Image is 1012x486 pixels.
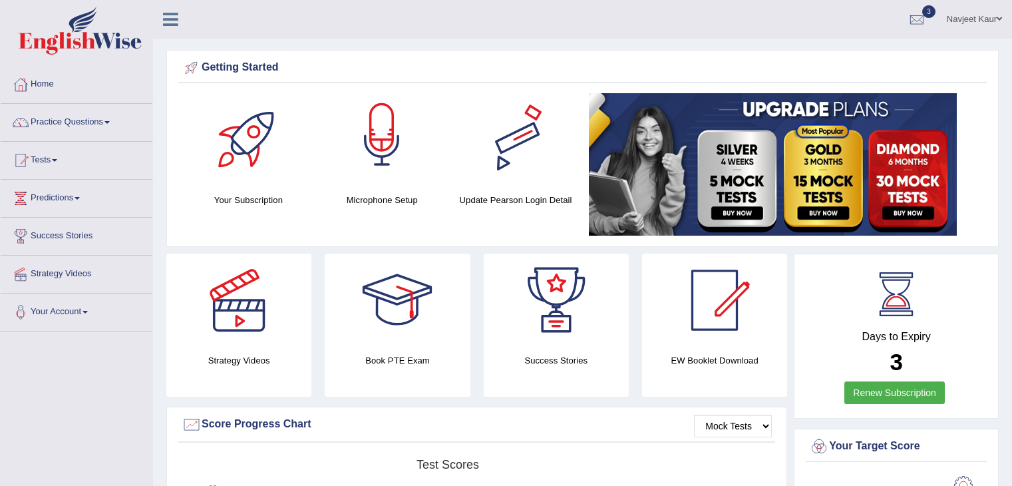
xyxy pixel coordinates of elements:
[809,331,983,343] h4: Days to Expiry
[322,193,442,207] h4: Microphone Setup
[1,180,152,213] a: Predictions
[182,415,772,435] div: Score Progress Chart
[1,104,152,137] a: Practice Questions
[642,354,787,367] h4: EW Booklet Download
[325,354,470,367] h4: Book PTE Exam
[1,218,152,251] a: Success Stories
[417,458,479,471] tspan: Test scores
[1,66,152,99] a: Home
[456,193,576,207] h4: Update Pearson Login Detail
[188,193,309,207] h4: Your Subscription
[166,354,311,367] h4: Strategy Videos
[182,58,983,78] div: Getting Started
[890,349,902,375] b: 3
[1,142,152,175] a: Tests
[844,381,945,404] a: Renew Subscription
[922,5,935,18] span: 3
[484,354,629,367] h4: Success Stories
[809,437,983,457] div: Your Target Score
[1,256,152,289] a: Strategy Videos
[589,93,957,236] img: small5.jpg
[1,294,152,327] a: Your Account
